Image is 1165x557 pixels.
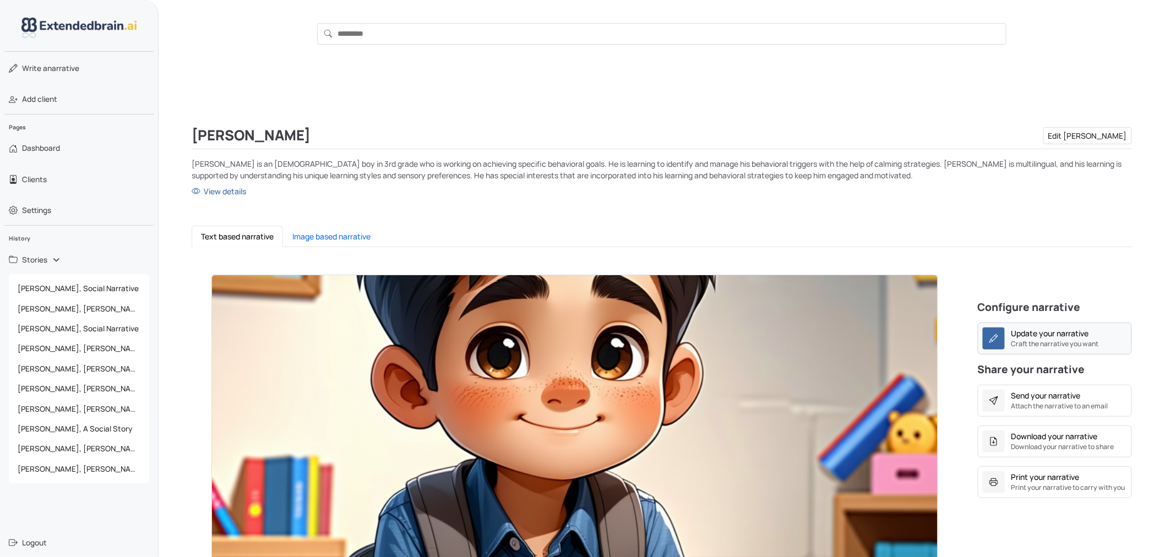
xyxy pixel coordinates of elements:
a: [PERSON_NAME], Social Narrative [9,278,149,298]
a: [PERSON_NAME], [PERSON_NAME]'s Upanayanam Day: A Social Story [9,459,149,479]
span: Logout [22,537,47,548]
img: logo [21,18,137,38]
span: narrative [22,63,79,74]
span: [PERSON_NAME], [PERSON_NAME]'s Cavity Adventure [13,299,145,319]
a: [PERSON_NAME], [PERSON_NAME]'s Cavity Adventure [9,299,149,319]
span: [PERSON_NAME], [PERSON_NAME]'s Upanayanam Adventure [13,399,145,419]
div: Send your narrative [1011,390,1081,401]
span: [PERSON_NAME], Social Narrative [13,319,145,338]
a: [PERSON_NAME], [PERSON_NAME]'s Adventure at the Dentist: Getting a Cavity Filled [9,379,149,398]
a: [PERSON_NAME], Social Narrative [9,319,149,338]
span: [PERSON_NAME], A Social Story [13,419,145,439]
span: Write a [22,63,47,73]
button: Update your narrativeCraft the narrative you want [978,323,1132,354]
span: [PERSON_NAME], [PERSON_NAME]'s Dental Adventure [13,359,145,379]
span: Add client [22,94,57,105]
button: Print your narrativePrint your narrative to carry with you [978,466,1132,498]
button: Text based narrative [192,226,283,247]
a: [PERSON_NAME], [PERSON_NAME]'s Upanayanam Ceremony: A Special Day [9,439,149,458]
a: [PERSON_NAME], A Social Story [9,419,149,439]
span: Stories [22,254,47,265]
button: Download your narrativeDownload your narrative to share [978,425,1132,457]
small: Attach the narrative to an email [1011,401,1108,411]
span: [PERSON_NAME], [PERSON_NAME]'s Dental X-Ray Adventure [13,338,145,358]
span: [PERSON_NAME], [PERSON_NAME]'s Adventure at the Dentist: Getting a Cavity Filled [13,379,145,398]
span: [PERSON_NAME], [PERSON_NAME]'s Upanayanam Ceremony: A Special Day [13,439,145,458]
a: View details [192,185,1132,197]
span: Clients [22,174,47,185]
h4: Share your narrative [978,363,1132,380]
small: Craft the narrative you want [1011,339,1099,349]
a: [PERSON_NAME], [PERSON_NAME]'s Upanayanam Adventure [9,399,149,419]
small: Download your narrative to share [1011,442,1114,452]
button: Send your narrativeAttach the narrative to an email [978,385,1132,417]
p: [PERSON_NAME] is an [DEMOGRAPHIC_DATA] boy in 3rd grade who is working on achieving specific beha... [192,158,1132,181]
span: [PERSON_NAME], Social Narrative [13,278,145,298]
a: Edit [PERSON_NAME] [1043,127,1132,144]
small: Print your narrative to carry with you [1011,483,1125,493]
div: Print your narrative [1011,471,1080,483]
span: [PERSON_NAME], [PERSON_NAME]'s Upanayanam Day: A Social Story [13,459,145,479]
a: [PERSON_NAME], [PERSON_NAME]'s Dental X-Ray Adventure [9,338,149,358]
span: Settings [22,205,51,216]
span: Dashboard [22,143,60,154]
div: [PERSON_NAME] [192,127,1132,144]
button: Image based narrative [283,226,380,247]
div: Download your narrative [1011,430,1098,442]
h4: Configure narrative [978,301,1132,318]
a: [PERSON_NAME], [PERSON_NAME]'s Dental Adventure [9,359,149,379]
div: Update your narrative [1011,327,1089,339]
